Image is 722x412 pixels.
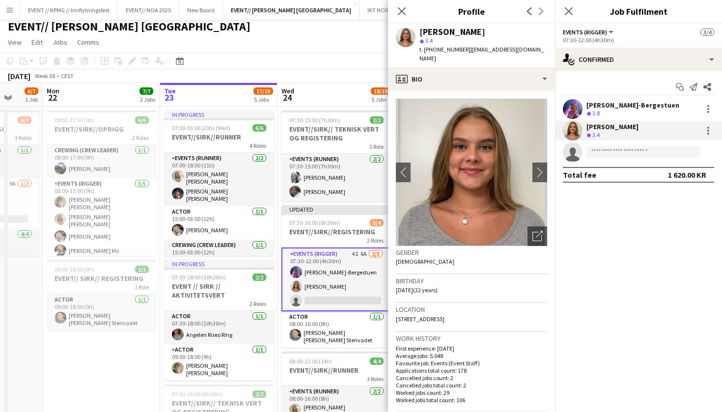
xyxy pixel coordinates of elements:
app-job-card: Updated07:30-16:00 (8h30m)3/4EVENT//SIRK//REGISTERING2 RolesEvents (Rigger)4I6A2/307:30-12:00 (4h... [281,205,391,348]
span: Tue [164,86,176,95]
div: Open photos pop-in [528,226,547,246]
h3: Birthday [396,276,547,285]
h3: EVENT//SIRK//OPRIGG [47,125,157,134]
span: [STREET_ADDRESS] [396,315,444,323]
span: 6/6 [252,124,266,132]
app-card-role: Events (Rigger)4I6A2/307:30-12:00 (4h30m)[PERSON_NAME]-Bergestuen[PERSON_NAME] [281,247,391,311]
h3: Job Fulfilment [555,5,722,18]
span: 07:30-18:00 (10h30m) [172,274,226,281]
p: Cancelled jobs total count: 2 [396,382,547,389]
span: 4 Roles [250,142,266,149]
div: 07:30-15:00 (7h30m)2/2EVENT//SIRK// TEKNISK VERT OG REGISTERING1 RoleEvents (Runner)2/207:30-15:0... [281,110,391,201]
p: Worked jobs count: 29 [396,389,547,396]
span: Mon [47,86,59,95]
app-job-card: In progress07:30-18:00 (10h30m)2/2EVENT // SIRK // AKTIVITETSVERT2 RolesActor1/107:30-18:00 (10h3... [164,260,274,381]
div: [DATE] [8,71,30,81]
h3: EVENT//SIRK// TEKNISK VERT OG REGISTERING [281,125,391,142]
a: Comms [73,36,103,49]
span: Wed [281,86,294,95]
a: View [4,36,26,49]
div: [PERSON_NAME]-Bergestuen [586,101,679,110]
h3: Work history [396,334,547,343]
app-card-role: Actor1/115:00-03:00 (12h)[PERSON_NAME] [164,206,274,240]
span: 1 Role [135,283,149,291]
span: 2 Roles [132,134,149,141]
h3: Gender [396,248,547,257]
button: EVENT// NOA 2025 [118,0,179,20]
span: [DEMOGRAPHIC_DATA] [396,258,454,265]
span: 2 Roles [367,237,384,244]
span: 1 Role [369,143,384,150]
h3: Profile [388,5,555,18]
app-card-role: Crewing (Crew Leader)1/115:00-03:00 (12h) [164,240,274,273]
span: 07:30-15:00 (7h30m) [289,116,340,124]
span: 3/4 [370,219,384,226]
span: 3 Roles [367,375,384,383]
span: 1/1 [135,266,149,273]
app-card-role: Actor1/107:30-18:00 (10h30m)Angelen Riseo Ring [164,311,274,344]
div: In progress [164,110,274,118]
button: IKT NORGE // Arendalsuka [360,0,442,20]
div: 2 Jobs [140,96,155,103]
h3: EVENT//SIRK//RUNNER [281,366,391,375]
span: t. [PHONE_NUMBER] [419,46,471,53]
span: 09:00-18:00 (9h) [55,266,94,273]
h3: EVENT//SIRK//REGISTERING [281,227,391,236]
span: 6/7 [25,87,38,95]
app-job-card: In progress07:00-03:00 (20h) (Wed)6/6EVENT//SIRK//RUNNER4 RolesEvents (Runner)2/207:00-18:00 (11h... [164,110,274,256]
span: 3/4 [700,28,714,36]
span: 17/19 [253,87,273,95]
div: [PERSON_NAME] [419,27,485,36]
app-card-role: Events (Rigger)5/508:00-17:00 (9h)[PERSON_NAME] [PERSON_NAME][PERSON_NAME] [PERSON_NAME][PERSON_N... [47,178,157,277]
p: Worked jobs total count: 106 [396,396,547,404]
span: 3.4 [592,131,600,138]
span: 3 Roles [15,134,31,141]
div: 1 620.00 KR [668,170,706,180]
span: 07:00-03:00 (20h) (Wed) [172,124,230,132]
span: 2/2 [370,116,384,124]
a: Edit [28,36,47,49]
span: Events (Rigger) [563,28,607,36]
span: [DATE] (22 years) [396,286,438,294]
span: 18/19 [371,87,390,95]
span: Week 38 [32,72,57,80]
p: Applications total count: 178 [396,367,547,374]
div: Confirmed [555,48,722,71]
div: 5 Jobs [371,96,390,103]
span: 22 [45,92,59,103]
p: First experience: [DATE] [396,345,547,352]
p: Average jobs: 5.048 [396,352,547,359]
span: 24 [280,92,294,103]
app-card-role: Events (Runner)2/207:00-18:00 (11h)[PERSON_NAME] [PERSON_NAME][PERSON_NAME] [PERSON_NAME] [164,153,274,206]
div: 5 Jobs [254,96,273,103]
span: 6/6 [135,116,149,124]
span: 07:30-16:00 (8h30m) [289,219,340,226]
span: 3.4 [425,37,433,44]
app-job-card: 09:00-18:00 (9h)1/1EVENT// SIRK// REGISTERING1 RoleActor1/109:00-18:00 (9h)[PERSON_NAME] [PERSON_... [47,260,157,330]
button: Events (Rigger) [563,28,615,36]
h3: EVENT // SIRK // AKTIVITETSVERT [164,282,274,300]
span: 7/7 [139,87,153,95]
span: 08:00-17:00 (9h) [55,116,94,124]
app-job-card: 08:00-17:00 (9h)6/6EVENT//SIRK//OPRIGG2 RolesCrewing (Crew Leader)1/108:00-17:00 (9h)[PERSON_NAME... [47,110,157,256]
div: Updated [281,205,391,213]
div: 07:30-12:00 (4h30m) [563,36,714,44]
span: | [EMAIL_ADDRESS][DOMAIN_NAME] [419,46,544,62]
span: 08:00-22:00 (14h) [289,357,332,365]
div: [PERSON_NAME] [586,122,639,131]
button: EVENT // KPMG // Innflytningsfest [20,0,118,20]
div: In progress [164,260,274,268]
app-card-role: Crewing (Crew Leader)1/108:00-17:00 (9h)[PERSON_NAME] [47,145,157,178]
div: Bio [388,67,555,91]
p: Favourite job: Events (Event Staff) [396,359,547,367]
div: CEST [61,72,74,80]
app-card-role: Events (Runner)2/207:30-15:00 (7h30m)[PERSON_NAME][PERSON_NAME] [281,154,391,201]
span: 6/7 [18,116,31,124]
div: 1 Job [25,96,38,103]
img: Crew avatar or photo [396,99,547,246]
span: 3.8 [592,110,600,117]
h3: Location [396,305,547,314]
